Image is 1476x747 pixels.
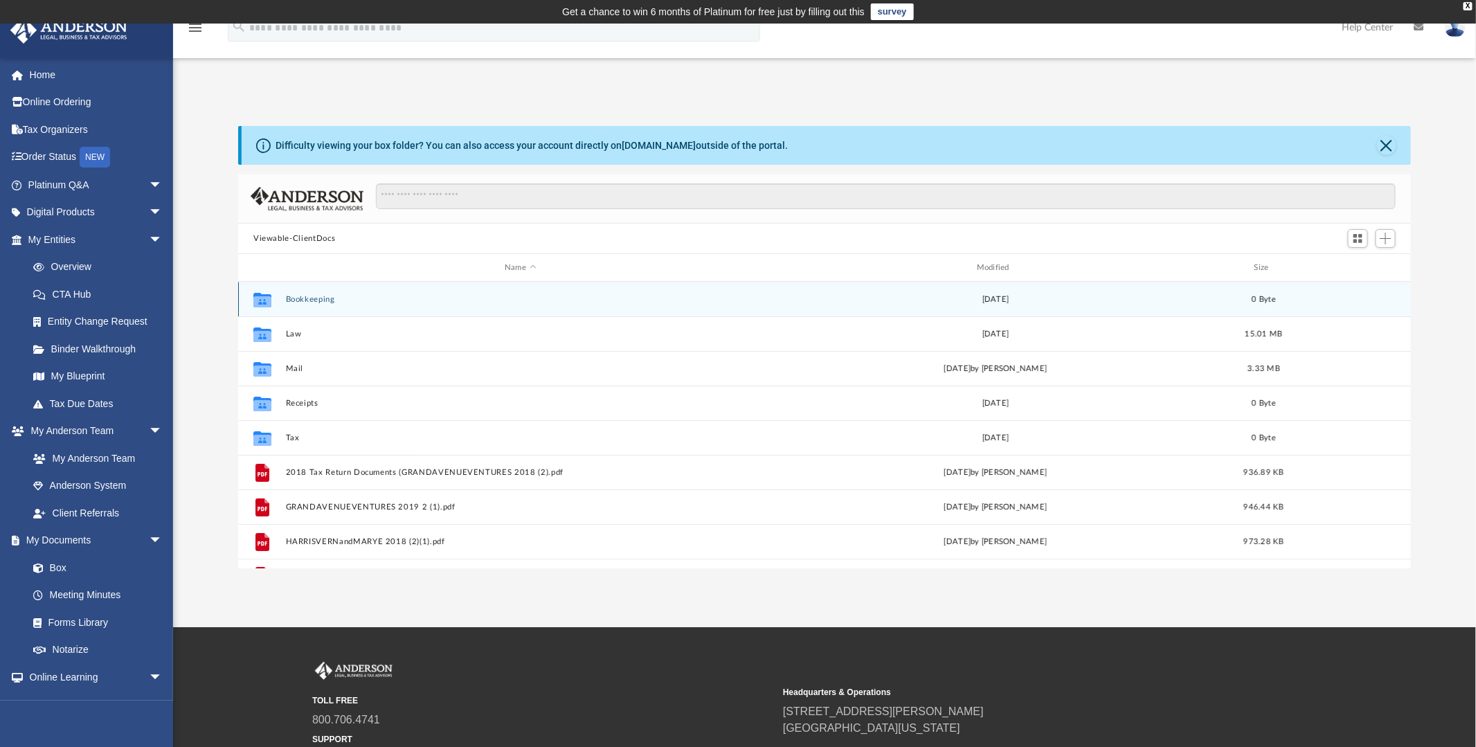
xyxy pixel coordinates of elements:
span: arrow_drop_down [149,527,177,555]
button: Viewable-ClientDocs [253,233,335,245]
div: close [1464,2,1473,10]
img: Anderson Advisors Platinum Portal [6,17,132,44]
a: 800.706.4741 [312,714,380,726]
a: My Blueprint [19,363,177,390]
button: HARRISVERNandMARYE 2018 (2)(1).pdf [286,537,755,546]
img: Anderson Advisors Platinum Portal [312,662,395,680]
div: [DATE] by [PERSON_NAME] [761,536,1230,548]
i: menu [187,19,204,36]
span: 936.89 KB [1243,469,1284,476]
button: 2018 Tax Return Documents (GRANDAVENUEVENTURES 2018 (2).pdf [286,468,755,477]
div: Name [285,262,755,274]
button: GRANDAVENUEVENTURES 2019 2 (1).pdf [286,503,755,512]
button: Bookkeeping [286,295,755,304]
span: 15.01 MB [1245,330,1283,338]
span: 0 Byte [1252,434,1276,442]
a: Client Referrals [19,499,177,527]
button: Tax [286,433,755,442]
a: [GEOGRAPHIC_DATA][US_STATE] [783,722,960,734]
a: Order StatusNEW [10,143,183,172]
a: Online Learningarrow_drop_down [10,663,177,691]
a: Platinum Q&Aarrow_drop_down [10,171,183,199]
i: search [231,19,246,34]
a: My Anderson Teamarrow_drop_down [10,417,177,445]
button: Add [1376,229,1396,249]
small: TOLL FREE [312,694,773,707]
a: My Entitiesarrow_drop_down [10,226,183,253]
a: survey [871,3,914,20]
a: Home [10,61,183,89]
div: [DATE] [761,432,1230,444]
a: Box [19,554,170,582]
span: arrow_drop_down [149,417,177,446]
span: 0 Byte [1252,399,1276,407]
button: Switch to Grid View [1348,229,1369,249]
a: Digital Productsarrow_drop_down [10,199,183,226]
a: Online Ordering [10,89,183,116]
a: Notarize [19,636,177,664]
a: Entity Change Request [19,308,183,336]
small: SUPPORT [312,733,773,746]
span: arrow_drop_down [149,663,177,692]
a: My Documentsarrow_drop_down [10,527,177,555]
div: Size [1236,262,1292,274]
a: [STREET_ADDRESS][PERSON_NAME] [783,705,984,717]
a: Meeting Minutes [19,582,177,609]
button: Law [286,330,755,339]
div: grid [238,282,1411,569]
div: [DATE] [761,328,1230,341]
a: menu [187,26,204,36]
input: Search files and folders [376,183,1396,210]
img: User Pic [1445,17,1466,37]
div: [DATE] by [PERSON_NAME] [761,363,1230,375]
div: Modified [761,262,1230,274]
span: arrow_drop_down [149,226,177,254]
span: arrow_drop_down [149,171,177,199]
button: Mail [286,364,755,373]
a: My Anderson Team [19,444,170,472]
a: Forms Library [19,609,170,636]
span: 946.44 KB [1243,503,1284,511]
button: Close [1377,136,1396,155]
small: Headquarters & Operations [783,686,1244,699]
a: Tax Organizers [10,116,183,143]
div: Get a chance to win 6 months of Platinum for free just by filling out this [562,3,865,20]
span: 3.33 MB [1248,365,1280,372]
div: [DATE] [761,294,1230,306]
a: Binder Walkthrough [19,335,183,363]
a: Anderson System [19,472,177,500]
div: Difficulty viewing your box folder? You can also access your account directly on outside of the p... [276,138,788,153]
div: id [244,262,279,274]
div: [DATE] by [PERSON_NAME] [761,501,1230,514]
span: 0 Byte [1252,296,1276,303]
a: Courses [19,691,177,719]
a: CTA Hub [19,280,183,308]
button: Receipts [286,399,755,408]
span: arrow_drop_down [149,199,177,227]
a: Overview [19,253,183,281]
div: [DATE] by [PERSON_NAME] [761,467,1230,479]
div: [DATE] [761,397,1230,410]
a: [DOMAIN_NAME] [622,140,696,151]
div: id [1297,262,1394,274]
span: 973.28 KB [1243,538,1284,546]
a: Tax Due Dates [19,390,183,417]
div: NEW [80,147,110,168]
